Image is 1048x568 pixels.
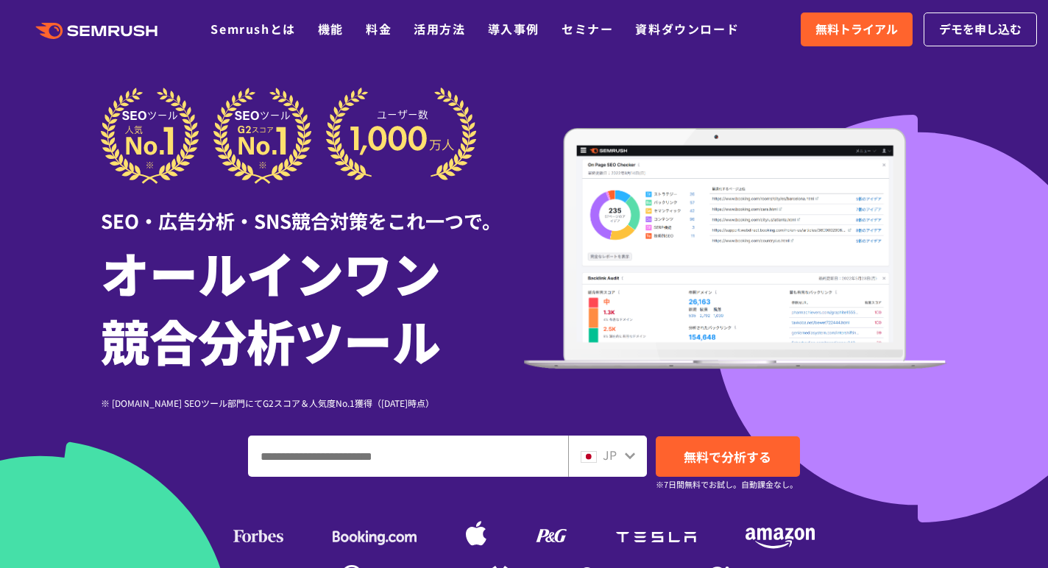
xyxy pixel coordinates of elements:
[210,20,295,38] a: Semrushとは
[684,447,771,466] span: 無料で分析する
[318,20,344,38] a: 機能
[101,184,524,235] div: SEO・広告分析・SNS競合対策をこれ一つで。
[101,396,524,410] div: ※ [DOMAIN_NAME] SEOツール部門にてG2スコア＆人気度No.1獲得（[DATE]時点）
[101,238,524,374] h1: オールインワン 競合分析ツール
[656,436,800,477] a: 無料で分析する
[656,478,798,491] small: ※7日間無料でお試し。自動課金なし。
[801,13,913,46] a: 無料トライアル
[249,436,567,476] input: ドメイン、キーワードまたはURLを入力してください
[815,20,898,39] span: 無料トライアル
[562,20,613,38] a: セミナー
[366,20,392,38] a: 料金
[603,446,617,464] span: JP
[414,20,465,38] a: 活用方法
[939,20,1022,39] span: デモを申し込む
[924,13,1037,46] a: デモを申し込む
[488,20,539,38] a: 導入事例
[635,20,739,38] a: 資料ダウンロード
